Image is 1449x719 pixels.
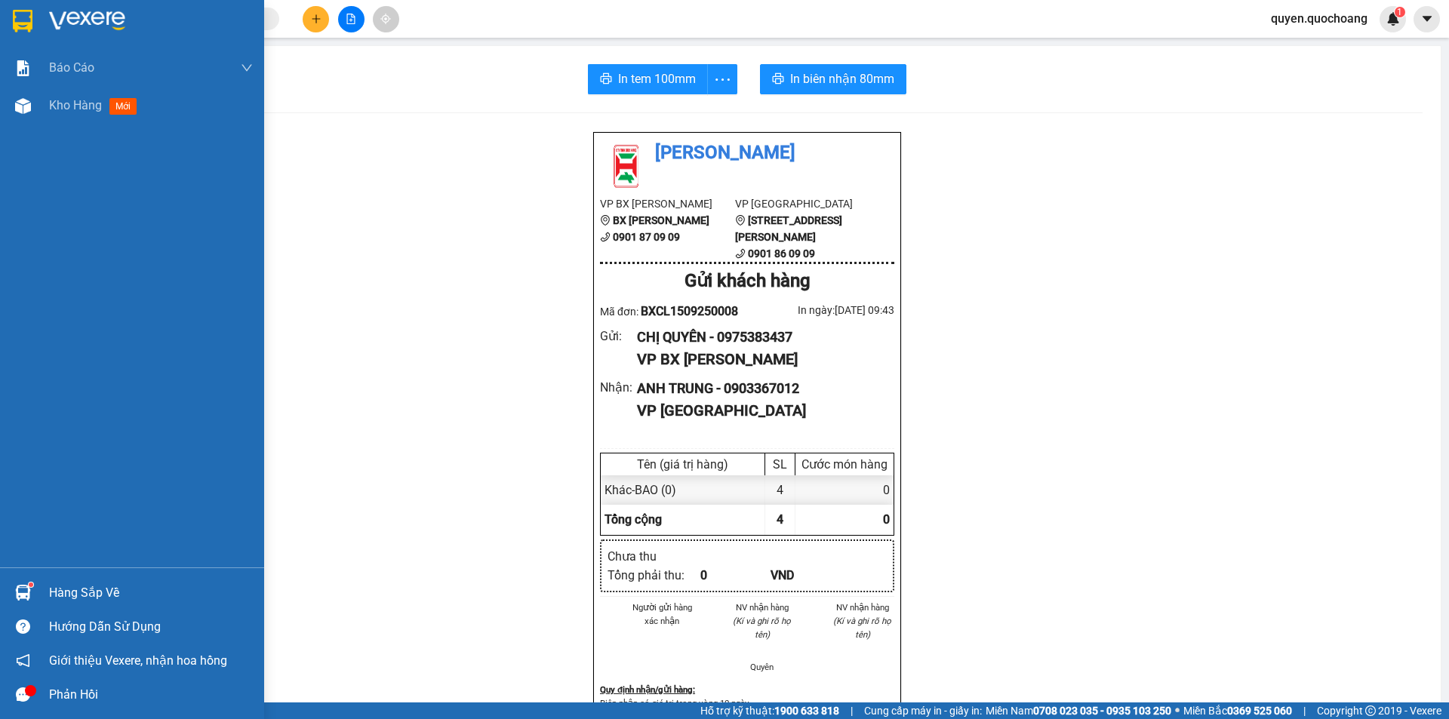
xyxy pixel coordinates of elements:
[774,705,839,717] strong: 1900 633 818
[49,684,253,706] div: Phản hồi
[605,512,662,527] span: Tổng cộng
[769,457,791,472] div: SL
[600,232,611,242] span: phone
[708,70,737,89] span: more
[15,98,31,114] img: warehouse-icon
[1259,9,1380,28] span: quyen.quochoang
[1365,705,1376,716] span: copyright
[618,69,696,88] span: In tem 100mm
[49,651,227,670] span: Giới thiệu Vexere, nhận hoa hồng
[109,98,137,115] span: mới
[851,702,853,719] span: |
[1386,12,1400,26] img: icon-new-feature
[600,139,894,167] li: [PERSON_NAME]
[1033,705,1171,717] strong: 0708 023 035 - 0935 103 250
[49,58,94,77] span: Báo cáo
[772,72,784,87] span: printer
[630,601,694,628] li: Người gửi hàng xác nhận
[600,215,611,226] span: environment
[731,660,795,674] li: Quyên
[986,702,1171,719] span: Miền Nam
[760,64,906,94] button: printerIn biên nhận 80mm
[311,14,321,24] span: plus
[748,247,815,260] b: 0901 86 09 09
[600,378,637,397] div: Nhận :
[1420,12,1434,26] span: caret-down
[49,582,253,604] div: Hàng sắp về
[864,702,982,719] span: Cung cấp máy in - giấy in:
[795,475,894,505] div: 0
[1414,6,1440,32] button: caret-down
[373,6,399,32] button: aim
[241,62,253,74] span: down
[830,601,894,614] li: NV nhận hàng
[613,214,709,226] b: BX [PERSON_NAME]
[15,60,31,76] img: solution-icon
[303,6,329,32] button: plus
[641,304,738,318] span: BXCL1509250008
[600,267,894,296] div: Gửi khách hàng
[16,653,30,668] span: notification
[380,14,391,24] span: aim
[15,585,31,601] img: warehouse-icon
[700,702,839,719] span: Hỗ trợ kỹ thuật:
[338,6,365,32] button: file-add
[735,195,870,212] li: VP [GEOGRAPHIC_DATA]
[600,302,747,321] div: Mã đơn:
[1395,7,1405,17] sup: 1
[700,566,771,585] div: 0
[29,582,33,587] sup: 1
[799,457,890,472] div: Cước món hàng
[833,616,891,640] i: (Kí và ghi rõ họ tên)
[707,64,737,94] button: more
[637,378,882,399] div: ANH TRUNG - 0903367012
[735,248,746,259] span: phone
[883,512,890,527] span: 0
[1175,708,1180,714] span: ⚪️
[1183,702,1292,719] span: Miền Bắc
[600,683,894,696] div: Quy định nhận/gửi hàng :
[588,64,708,94] button: printerIn tem 100mm
[600,72,612,87] span: printer
[608,547,700,566] div: Chưa thu
[16,687,30,702] span: message
[600,195,735,212] li: VP BX [PERSON_NAME]
[49,616,253,638] div: Hướng dẫn sử dụng
[790,69,894,88] span: In biên nhận 80mm
[13,10,32,32] img: logo-vxr
[16,619,30,634] span: question-circle
[1303,702,1306,719] span: |
[771,566,841,585] div: VND
[735,215,746,226] span: environment
[600,696,894,710] p: Biên nhận có giá trị trong vòng 10 ngày.
[49,98,102,112] span: Kho hàng
[637,399,882,422] div: VP [GEOGRAPHIC_DATA]
[1397,7,1402,17] span: 1
[637,348,882,371] div: VP BX [PERSON_NAME]
[613,231,680,243] b: 0901 87 09 09
[605,483,676,497] span: Khác - BAO (0)
[765,475,795,505] div: 4
[608,566,700,585] div: Tổng phải thu :
[733,616,791,640] i: (Kí và ghi rõ họ tên)
[1227,705,1292,717] strong: 0369 525 060
[777,512,783,527] span: 4
[600,139,653,192] img: logo.jpg
[637,327,882,348] div: CHỊ QUYÊN - 0975383437
[605,457,761,472] div: Tên (giá trị hàng)
[600,327,637,346] div: Gửi :
[346,14,356,24] span: file-add
[747,302,894,318] div: In ngày: [DATE] 09:43
[731,601,795,614] li: NV nhận hàng
[735,214,842,243] b: [STREET_ADDRESS][PERSON_NAME]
